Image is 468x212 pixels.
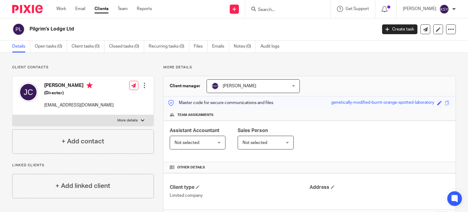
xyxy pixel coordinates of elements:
[163,65,456,70] p: More details
[382,24,417,34] a: Create task
[257,7,312,13] input: Search
[12,5,43,13] img: Pixie
[310,184,449,191] h4: Address
[118,6,128,12] a: Team
[75,6,85,12] a: Email
[243,141,267,145] span: Not selected
[44,82,114,90] h4: [PERSON_NAME]
[223,84,256,88] span: [PERSON_NAME]
[168,100,273,106] p: Master code for secure communications and files
[439,4,449,14] img: svg%3E
[35,41,67,52] a: Open tasks (0)
[212,41,229,52] a: Emails
[87,82,93,88] i: Primary
[117,118,138,123] p: More details
[149,41,189,52] a: Recurring tasks (0)
[194,41,207,52] a: Files
[170,184,310,191] h4: Client type
[12,65,154,70] p: Client contacts
[238,128,268,133] span: Sales Person
[170,128,219,133] span: Assistant Accountant
[331,99,434,106] div: genetically-modified-burnt-orange-spotted-laboratory
[261,41,284,52] a: Audit logs
[62,137,104,146] h4: + Add contact
[56,6,66,12] a: Work
[170,192,310,199] p: Limited company
[30,26,304,32] h2: Pilgrim's Lodge Ltd
[12,41,30,52] a: Details
[94,6,108,12] a: Clients
[12,23,25,36] img: svg%3E
[109,41,144,52] a: Closed tasks (0)
[19,82,38,102] img: svg%3E
[44,102,114,108] p: [EMAIL_ADDRESS][DOMAIN_NAME]
[346,7,369,11] span: Get Support
[170,83,200,89] h3: Client manager
[211,82,219,90] img: svg%3E
[72,41,105,52] a: Client tasks (0)
[177,113,214,117] span: Team assignments
[177,165,205,170] span: Other details
[234,41,256,52] a: Notes (0)
[55,181,110,191] h4: + Add linked client
[44,90,114,96] h5: (Director)
[12,163,154,168] p: Linked clients
[175,141,199,145] span: Not selected
[403,6,436,12] p: [PERSON_NAME]
[137,6,152,12] a: Reports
